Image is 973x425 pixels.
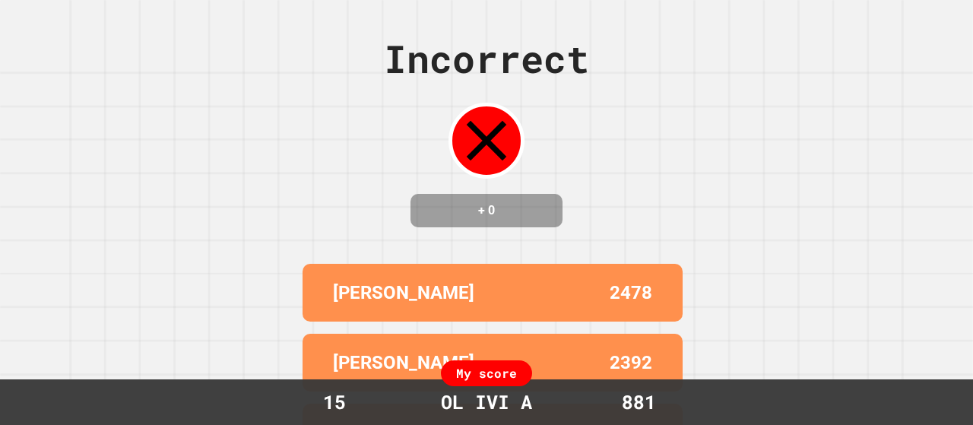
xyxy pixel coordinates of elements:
[441,360,532,386] div: My score
[333,279,474,306] p: [PERSON_NAME]
[610,349,652,376] p: 2392
[426,388,547,417] div: OL IVI A
[277,388,391,417] div: 15
[610,279,652,306] p: 2478
[582,388,696,417] div: 881
[333,349,474,376] p: [PERSON_NAME]
[426,201,547,220] h4: + 0
[384,30,589,87] div: Incorrect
